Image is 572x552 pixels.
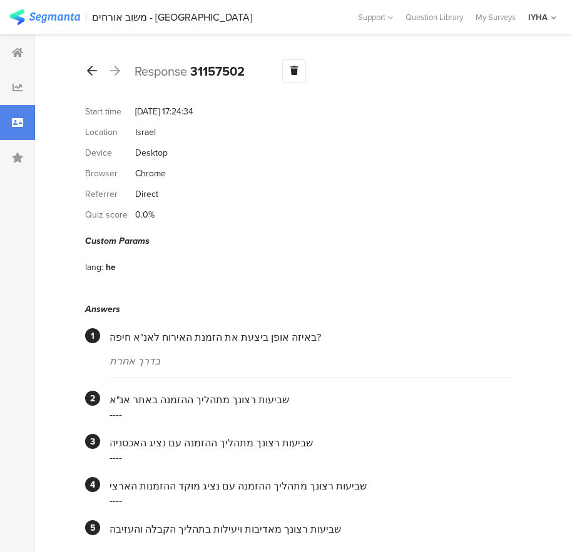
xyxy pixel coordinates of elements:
[135,188,158,201] div: Direct
[85,208,135,221] div: Quiz score
[110,479,513,493] div: שביעות רצונך מתהליך ההזמנה עם נציג מוקד ההזמנות הארצי
[85,261,106,274] div: lang:
[135,146,168,159] div: Desktop
[358,8,393,27] div: Support
[110,450,513,464] div: ----
[135,105,193,118] div: [DATE] 17:24:34
[85,434,100,449] div: 3
[110,493,513,508] div: ----
[135,167,166,180] div: Chrome
[85,167,135,180] div: Browser
[85,328,100,343] div: 1
[110,522,513,536] div: שביעות רצונך מאדיבות ויעילות בתהליך הקבלה והעזיבה
[85,10,87,24] div: |
[110,354,513,368] div: בדרך אחרת
[85,126,135,139] div: Location
[135,62,187,81] span: Response
[106,261,116,274] div: he
[110,330,513,344] div: באיזה אופן ביצעת את הזמנת האירוח לאנ"א חיפה?
[85,105,135,118] div: Start time
[469,11,522,23] a: My Surveys
[92,11,252,23] div: משוב אורחים - [GEOGRAPHIC_DATA]
[85,234,513,248] div: Custom Params
[399,11,469,23] a: Question Library
[85,391,100,406] div: 2
[135,126,156,139] div: Israel
[85,477,100,492] div: 4
[85,520,100,535] div: 5
[528,11,548,23] div: IYHA
[135,208,155,221] div: 0.0%
[85,146,135,159] div: Device
[110,393,513,407] div: שביעות רצונך מתהליך ההזמנה באתר אנ"א
[110,407,513,421] div: ----
[110,436,513,450] div: שביעות רצונך מתהליך ההזמנה עם נציג האכסניה
[190,62,245,81] b: 31157502
[85,188,135,201] div: Referrer
[85,303,513,316] div: Answers
[9,9,80,25] img: segmanta logo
